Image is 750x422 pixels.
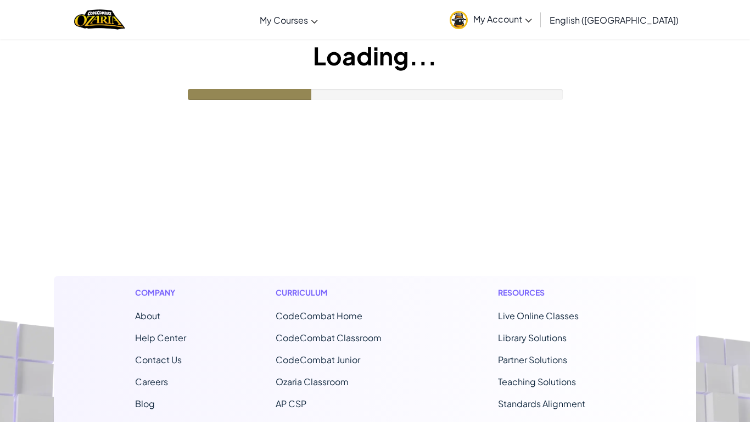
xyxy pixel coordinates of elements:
[276,354,360,365] a: CodeCombat Junior
[498,398,585,409] a: Standards Alignment
[276,376,349,387] a: Ozaria Classroom
[135,332,186,343] a: Help Center
[260,14,308,26] span: My Courses
[473,13,532,25] span: My Account
[135,376,168,387] a: Careers
[74,8,125,31] img: Home
[544,5,684,35] a: English ([GEOGRAPHIC_DATA])
[74,8,125,31] a: Ozaria by CodeCombat logo
[498,287,615,298] h1: Resources
[276,310,362,321] span: CodeCombat Home
[550,14,679,26] span: English ([GEOGRAPHIC_DATA])
[498,376,576,387] a: Teaching Solutions
[254,5,323,35] a: My Courses
[498,332,567,343] a: Library Solutions
[135,287,186,298] h1: Company
[276,287,408,298] h1: Curriculum
[498,310,579,321] a: Live Online Classes
[450,11,468,29] img: avatar
[135,398,155,409] a: Blog
[135,354,182,365] span: Contact Us
[135,310,160,321] a: About
[276,398,306,409] a: AP CSP
[276,332,382,343] a: CodeCombat Classroom
[444,2,538,37] a: My Account
[498,354,567,365] a: Partner Solutions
